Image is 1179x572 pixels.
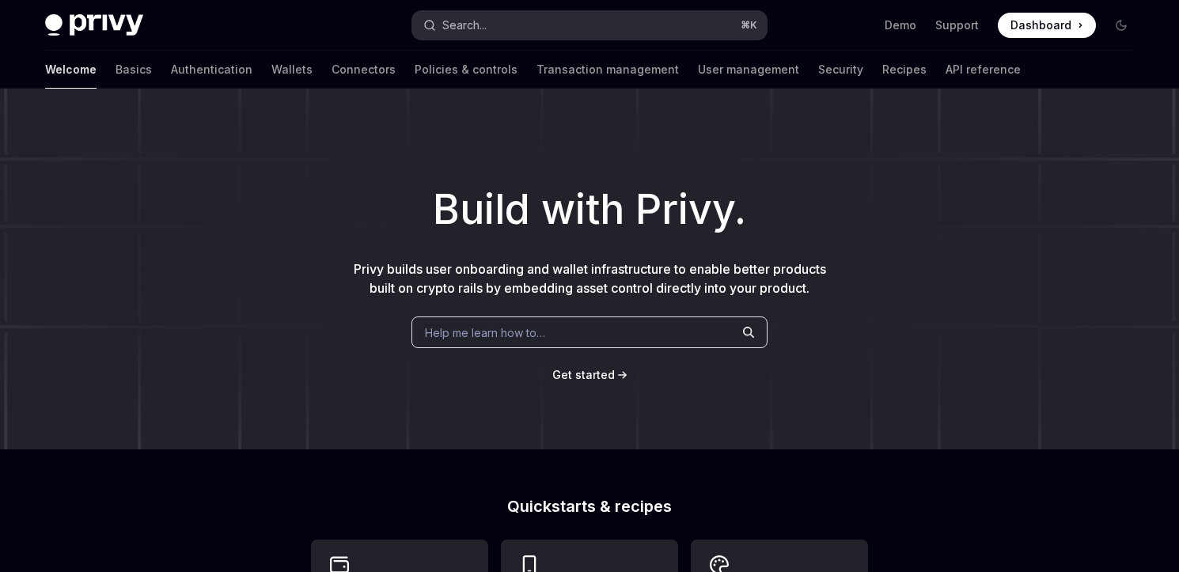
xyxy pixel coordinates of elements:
a: Support [935,17,979,33]
h2: Quickstarts & recipes [311,498,868,514]
a: Transaction management [536,51,679,89]
img: dark logo [45,14,143,36]
button: Toggle dark mode [1109,13,1134,38]
button: Open search [412,11,767,40]
span: Dashboard [1010,17,1071,33]
a: Security [818,51,863,89]
a: Authentication [171,51,252,89]
a: Policies & controls [415,51,517,89]
a: Demo [885,17,916,33]
a: Connectors [332,51,396,89]
h1: Build with Privy. [25,179,1154,241]
a: Wallets [271,51,313,89]
span: Privy builds user onboarding and wallet infrastructure to enable better products built on crypto ... [354,261,826,296]
span: ⌘ K [741,19,757,32]
a: API reference [946,51,1021,89]
span: Help me learn how to… [425,324,545,341]
a: Basics [116,51,152,89]
a: Welcome [45,51,97,89]
a: Get started [552,367,615,383]
span: Get started [552,368,615,381]
a: User management [698,51,799,89]
a: Dashboard [998,13,1096,38]
a: Recipes [882,51,927,89]
div: Search... [442,16,487,35]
